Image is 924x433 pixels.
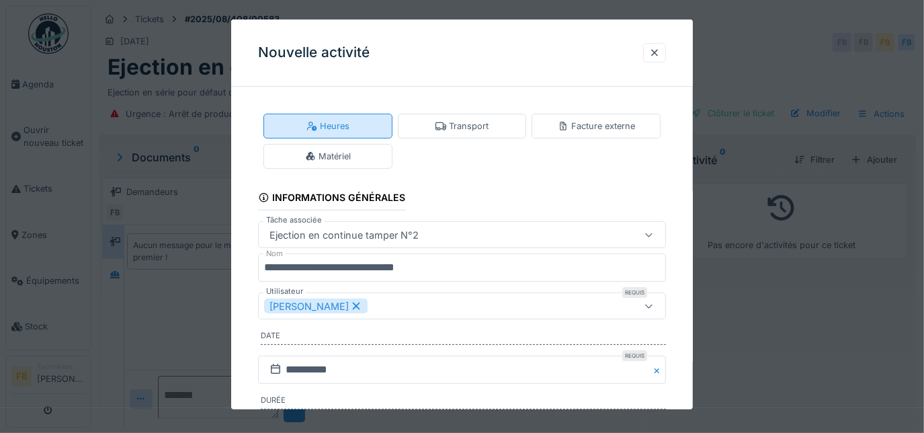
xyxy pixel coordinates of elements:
label: Tâche associée [263,214,325,226]
button: Close [651,356,666,384]
h3: Nouvelle activité [258,44,370,61]
div: Matériel [305,150,351,163]
div: Requis [622,350,647,361]
div: Facture externe [558,120,635,132]
div: Ejection en continue tamper N°2 [264,227,424,242]
label: Durée [261,395,667,409]
div: Transport [435,120,489,132]
label: Utilisateur [263,286,306,297]
div: Informations générales [258,188,406,210]
div: [PERSON_NAME] [264,299,368,313]
label: Date [261,330,667,345]
div: Requis [622,287,647,298]
div: Heures [306,120,349,132]
label: Nom [263,248,286,260]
